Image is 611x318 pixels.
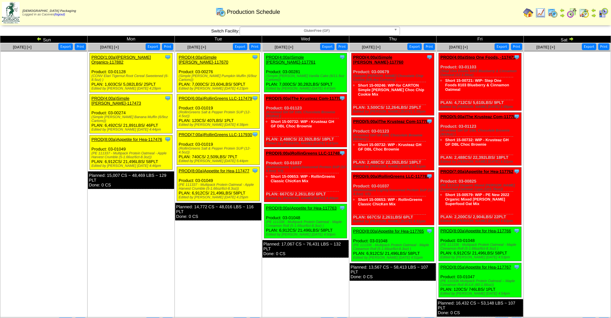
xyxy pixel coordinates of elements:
img: Tooltip [513,113,520,120]
div: Product: 03-01049 PLAN: 6,912CS / 21,496LBS / 58PLT [90,135,173,170]
div: Product: 03-01037 PLAN: 667CS / 2,261LBS / 6PLT [352,172,434,225]
td: Wed [262,36,349,43]
a: Short 15-00732: WIP - Krusteaz GH GF DBL Choc Brownie [358,142,421,151]
img: home.gif [523,8,533,18]
a: Short 15-00246: WIP-for CARTON Simple [PERSON_NAME] Choc Chip Cookie Mix [358,83,424,97]
div: Edited by [PERSON_NAME] [DATE] 4:44pm [91,128,172,132]
div: Edited by [PERSON_NAME] [DATE] 4:46pm [91,164,172,168]
a: Short 15-00732: WIP - Krusteaz GH GF DBL Choc Brownie [271,119,334,128]
img: arrowright.gif [560,13,565,18]
button: Export [146,43,160,50]
div: Edited by [PERSON_NAME] [DATE] 4:48pm [266,196,347,200]
button: Print [511,43,522,50]
a: PROD(5:00a)The Krusteaz Com-117784 [266,96,343,101]
div: Edited by [PERSON_NAME] [DATE] 4:54pm [440,292,521,296]
a: PROD(6:00a)RollinGreens LLC-117479 [179,96,252,101]
a: [DATE] [+] [362,45,380,49]
img: calendarprod.gif [547,8,558,18]
span: Production Schedule [227,9,280,15]
button: Print [249,43,260,50]
img: Tooltip [513,264,520,270]
div: (Krusteaz GH GF DBL Chocolate Brownie (8/18oz) ) [266,110,347,118]
a: [DATE] [+] [187,45,206,49]
div: (RollinGreens Salt & Pepper Protein SUP (12-4.5oz)) [179,110,259,118]
div: (PE 111337 - Multipack Protein Oatmeal - Apple Harvest Crumble (5-1.66oz/6ct-8.3oz)) [91,151,172,159]
div: Edited by [PERSON_NAME] [DATE] 4:53pm [440,160,521,164]
div: Edited by [PERSON_NAME] [DATE] 4:38pm [179,123,259,127]
div: Edited by [PERSON_NAME] [DATE] 4:47pm [266,87,347,90]
img: Tooltip [165,95,171,101]
div: (Simple [PERSON_NAME] Pumpkin Muffin (6/9oz Cartons)) [179,74,259,82]
button: Export [320,43,335,50]
img: arrowright.gif [569,36,574,41]
div: (Krusteaz GH GF DBL Chocolate Brownie (8/18oz) ) [353,133,434,141]
div: Edited by [PERSON_NAME] [DATE] 4:29pm [91,87,172,90]
a: PROD(4:00a)Simple [PERSON_NAME]-117473 [91,96,141,106]
img: Tooltip [426,118,433,125]
img: Tooltip [165,136,171,142]
div: Planned: 16,432 CS ~ 53,148 LBS ~ 107 PLT Done: 0 CS [437,299,523,317]
span: [DATE] [+] [13,45,31,49]
a: PROD(8:00a)Appetite for Hea-117477 [179,168,249,173]
a: PROD(4:00a)Simple [PERSON_NAME]-117670 [179,55,228,64]
button: Export [58,43,73,50]
img: arrowleft.gif [560,8,565,13]
span: [DATE] [+] [100,45,119,49]
img: Tooltip [339,54,345,60]
span: GlutenFree (GF) [242,27,391,35]
div: Product: 03-00276 PLAN: 7,000CS / 23,604LBS / 50PLT [177,53,260,92]
div: Edited by [PERSON_NAME] [DATE] 4:51pm [353,165,434,168]
div: Edited by [PERSON_NAME] [DATE] 4:50pm [266,233,347,236]
img: arrowright.gif [591,13,596,18]
div: (Step One Foods 5003 Blueberry & Cinnamon Oatmeal (12-1.59oz) [440,69,521,77]
a: [DATE] [+] [275,45,293,49]
span: [DEMOGRAPHIC_DATA] Packaging [22,9,76,13]
img: Tooltip [252,168,258,174]
a: (logout) [54,13,65,16]
a: Short 15-00579: WIP - PE New 2022 Organic Mixed [PERSON_NAME] Superfood Oat Mix [445,193,509,206]
img: line_graph.gif [535,8,546,18]
a: [DATE] [+] [536,45,555,49]
a: PROD(5:00a)The Krusteaz Com-117785 [353,119,430,124]
div: (RollinGreens Salt & Pepper Protein SUP (12-4.5oz)) [179,147,259,154]
a: PROD(8:00a)Appetite for Hea-117763 [266,206,336,211]
div: (Simple [PERSON_NAME] Banana Muffin (6/9oz Cartons)) [91,115,172,123]
div: Product: 03-01047 PLAN: 120CS / 746LBS / 1PLT [439,263,522,297]
img: Tooltip [339,150,345,156]
div: (CONV Elari Tigernut Root Cereal Sweetened (6-8.5oz) ) [91,74,172,82]
img: Tooltip [252,131,258,138]
img: Tooltip [165,54,171,60]
span: [DATE] [+] [449,45,468,49]
img: Tooltip [339,205,345,211]
div: Product: 03-01019 PLAN: 740CS / 2,509LBS / 7PLT [177,131,260,165]
img: Tooltip [513,54,520,60]
img: Tooltip [426,228,433,234]
button: Export [407,43,422,50]
div: Product: 03-01037 PLAN: 667CS / 2,261LBS / 6PLT [264,149,347,202]
div: Edited by [PERSON_NAME] [DATE] 1:05pm [353,110,434,114]
div: (RollinGreens LightlySeasoned Protein SUP (12-4.5oz) V3) [266,165,347,173]
div: Edited by [PERSON_NAME] [DATE] 5:44pm [179,159,259,163]
a: Short 15-00653: WIP - RollinGreens Classic ChicKen Mix [271,174,335,183]
div: Product: 03-01048 PLAN: 6,912CS / 21,496LBS / 58PLT [352,227,434,262]
div: Product: 03-01103 PLAN: 4,712CS / 5,610LBS / 9PLT [439,53,522,111]
a: PROD(8:00a)Appetite for Hea-117476 [91,137,162,142]
div: (PE 111336 - Multipack Protein Oatmeal - Maple Cinnamon Roll (5-1.66oz/6ct-8.3oz) ) [266,220,347,228]
td: Fri [437,36,524,43]
img: calendarinout.gif [579,8,589,18]
td: Mon [88,36,175,43]
a: PROD(6:00a)RollinGreens LLC-117782 [353,174,429,179]
button: Print [598,43,609,50]
div: Product: 03-01048 PLAN: 6,912CS / 21,496LBS / 58PLT [439,227,522,261]
a: PROD(1:00a)[PERSON_NAME] Organics-117882 [91,55,151,64]
button: Print [75,43,86,50]
a: Short 15-00653: WIP - RollinGreens Classic ChicKen Mix [358,197,422,206]
img: zoroco-logo-small.webp [2,2,20,23]
div: (PE 111316 Organic Mixed [PERSON_NAME] Superfood Oatmeal Cups (12/1.76oz)) [440,184,521,191]
a: PROD(5:00a)The Krusteaz Com-117786 [440,114,518,119]
div: Product: 03-01123 PLAN: 2,488CS / 22,392LBS / 18PLT [352,117,434,170]
button: Print [424,43,435,50]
